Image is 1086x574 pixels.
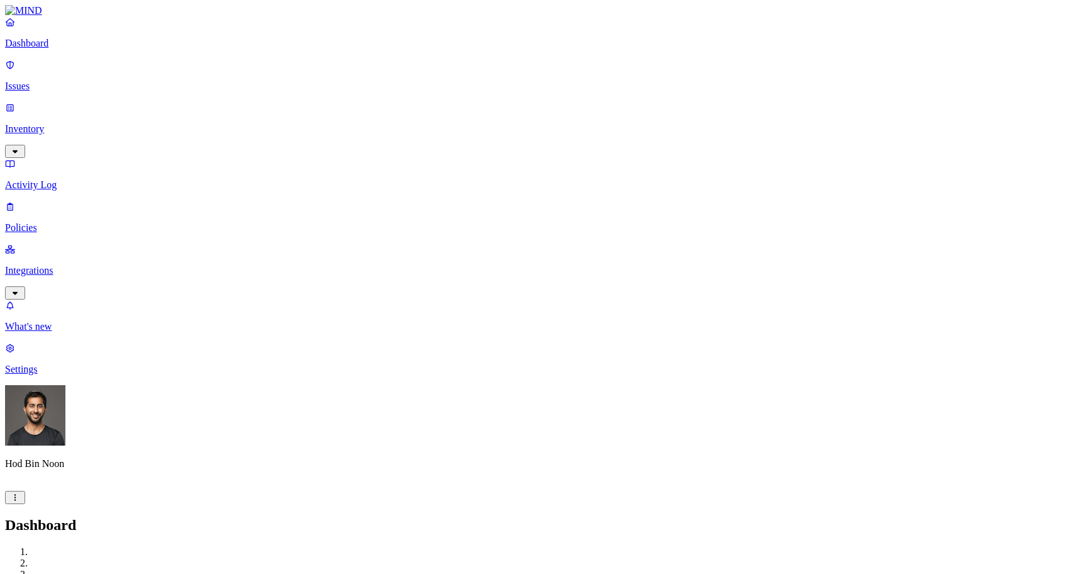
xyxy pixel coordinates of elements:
p: Activity Log [5,179,1081,191]
a: What's new [5,300,1081,332]
a: Policies [5,201,1081,234]
img: MIND [5,5,42,16]
img: Hod Bin Noon [5,385,65,446]
p: Policies [5,222,1081,234]
a: Inventory [5,102,1081,156]
p: Integrations [5,265,1081,276]
a: MIND [5,5,1081,16]
a: Activity Log [5,158,1081,191]
p: Settings [5,364,1081,375]
a: Integrations [5,244,1081,298]
p: Hod Bin Noon [5,458,1081,470]
p: Dashboard [5,38,1081,49]
a: Issues [5,59,1081,92]
a: Settings [5,342,1081,375]
h2: Dashboard [5,517,1081,534]
p: What's new [5,321,1081,332]
p: Issues [5,81,1081,92]
p: Inventory [5,123,1081,135]
a: Dashboard [5,16,1081,49]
